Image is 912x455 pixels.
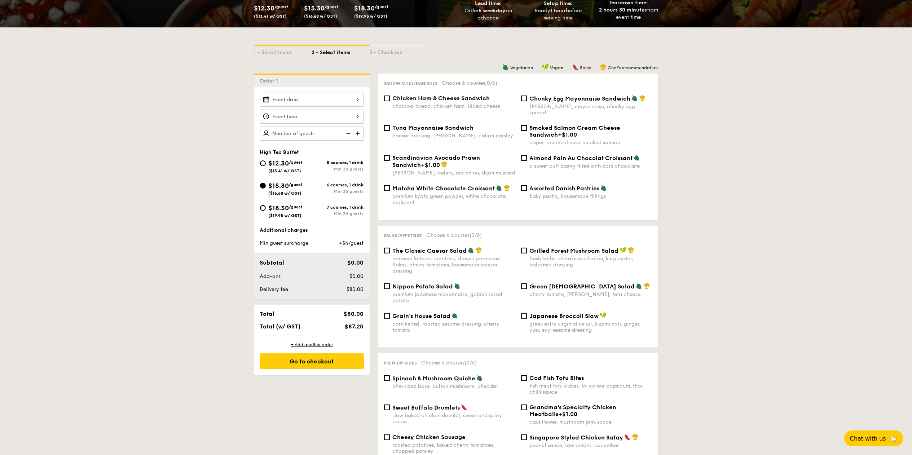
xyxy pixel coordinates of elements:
div: caesar dressing, [PERSON_NAME], italian parsley [393,133,515,139]
span: Add-ons [260,273,281,279]
button: Chat with us🦙 [844,430,903,446]
span: Premium sides [384,361,417,366]
div: Min 30 guests [312,211,364,216]
img: icon-vegetarian.fe4039eb.svg [636,283,642,289]
span: (0/6) [465,360,477,366]
span: +$4/guest [339,240,364,246]
span: Chef's recommendation [608,65,658,70]
span: $87.20 [345,323,364,330]
div: Go to checkout [260,353,364,369]
span: Assorted Danish Pastries [530,185,600,192]
div: fresh herbs, shiitake mushroom, king oyster, balsamic dressing [530,256,652,268]
input: Nippon Potato Saladpremium japanese mayonnaise, golden russet potato [384,283,390,289]
strong: 1 hour [551,8,566,14]
span: Chunky Egg Mayonnaise Sandwich [530,95,631,102]
div: Ready before serving time [526,7,591,22]
input: Spinach & Mushroom Quichebite-sized base, button mushroom, cheddar [384,375,390,381]
span: Spicy [580,65,591,70]
span: Chicken Ham & Cheese Sandwich [393,95,490,102]
span: Total [260,310,275,317]
div: 1 - Select menu [254,46,312,56]
input: Grilled Forest Mushroom Saladfresh herbs, shiitake mushroom, king oyster, balsamic dressing [521,248,527,253]
img: icon-vegetarian.fe4039eb.svg [600,185,607,191]
span: +$1.00 [421,162,440,168]
span: Min guest surcharge [260,240,309,246]
img: icon-chef-hat.a58ddaea.svg [476,247,482,253]
div: charcoal bread, chicken ham, sliced cheese [393,103,515,109]
span: Grandma's Specialty Chicken Meatballs [530,404,617,418]
img: icon-vegetarian.fe4039eb.svg [451,312,458,319]
div: cherry tomato, [PERSON_NAME], feta cheese [530,291,652,297]
span: Subtotal [260,259,285,266]
img: icon-vegetarian.fe4039eb.svg [454,283,461,289]
input: Cod Fish Tofu Bitesfish meat tofu cubes, tri-colour capsicum, thai chilli sauce [521,375,527,381]
span: ($13.41 w/ GST) [269,168,301,173]
span: Green [DEMOGRAPHIC_DATA] Salad [530,283,635,290]
span: /guest [289,160,303,165]
span: ($16.68 w/ GST) [269,191,302,196]
input: Assorted Danish Pastriesflaky pastry, housemade fillings [521,185,527,191]
span: /guest [289,182,303,187]
span: /guest [325,4,338,9]
span: Choose 6 courses [422,360,477,366]
img: icon-vegan.f8ff3823.svg [542,64,549,70]
span: $80.00 [344,310,364,317]
span: ($13.41 w/ GST) [254,14,287,19]
span: ($19.95 w/ GST) [354,14,387,19]
img: icon-spicy.37a8142b.svg [572,64,579,70]
input: Event date [260,93,364,107]
span: $0.00 [349,273,364,279]
span: Choose 6 courses [427,232,482,238]
div: roasted potatoes, baked cherry tomatoes, chopped parsley [393,442,515,454]
input: Event time [260,110,364,124]
div: Min 30 guests [312,167,364,172]
div: 6 courses, 1 drink [312,182,364,187]
div: from event time [596,6,661,21]
span: $12.30 [269,159,289,167]
span: Cod Fish Tofu Bites [530,375,584,381]
input: Chicken Ham & Cheese Sandwichcharcoal bread, chicken ham, sliced cheese [384,96,390,101]
div: Additional charges [260,227,364,234]
span: Vegan [550,65,564,70]
span: +$1.00 [559,411,578,418]
div: cauliflower, mushroom pink sauce [530,419,652,425]
span: ($16.68 w/ GST) [304,14,337,19]
span: Tuna Mayonnaise Sandwich [393,124,474,131]
span: Sweet Buffalo Drumlets [393,404,460,411]
span: (0/6) [485,80,498,86]
span: Lead time: [475,0,502,6]
img: icon-reduce.1d2dbef1.svg [342,127,353,140]
input: Cheesy Chicken Sausageroasted potatoes, baked cherry tomatoes, chopped parsley [384,434,390,440]
input: Japanese Broccoli Slawgreek extra virgin olive oil, kizami nori, ginger, yuzu soy-sesame dressing [521,313,527,319]
div: 3 - Check out [370,46,427,56]
img: icon-vegetarian.fe4039eb.svg [468,247,474,253]
span: Chat with us [850,435,886,442]
input: Tuna Mayonnaise Sandwichcaesar dressing, [PERSON_NAME], italian parsley [384,125,390,131]
img: icon-spicy.37a8142b.svg [461,404,467,410]
div: bite-sized base, button mushroom, cheddar [393,383,515,389]
span: /guest [275,4,288,9]
span: Sandwiches/Danishes [384,81,438,86]
div: flaky pastry, housemade fillings [530,193,652,199]
span: Almond Pain Au Chocolat Croissant [530,155,633,162]
span: /guest [375,4,388,9]
img: icon-chef-hat.a58ddaea.svg [504,185,510,191]
img: icon-spicy.37a8142b.svg [624,434,631,440]
img: icon-chef-hat.a58ddaea.svg [441,161,448,168]
span: $15.30 [304,4,325,12]
strong: 2 hours 30 minutes [599,7,647,13]
input: Smoked Salmon Cream Cheese Sandwich+$1.00caper, cream cheese, smoked salmon [521,125,527,131]
span: Singapore Styled Chicken Satay [530,434,624,441]
img: icon-vegetarian.fe4039eb.svg [496,185,502,191]
input: Sweet Buffalo Drumletsslow baked chicken drumlet, sweet and spicy sauce [384,405,390,410]
span: Delivery fee [260,286,288,292]
span: Japanese Broccoli Slaw [530,313,599,319]
span: $80.00 [347,286,364,292]
div: + Add another order [260,342,364,348]
span: /guest [289,204,303,209]
div: peanut sauce, raw onions, cucumber [530,442,652,449]
div: 2 - Select items [312,46,370,56]
span: Spinach & Mushroom Quiche [393,375,476,382]
span: Salad/Appetiser [384,233,422,238]
span: Nippon Potato Salad [393,283,453,290]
